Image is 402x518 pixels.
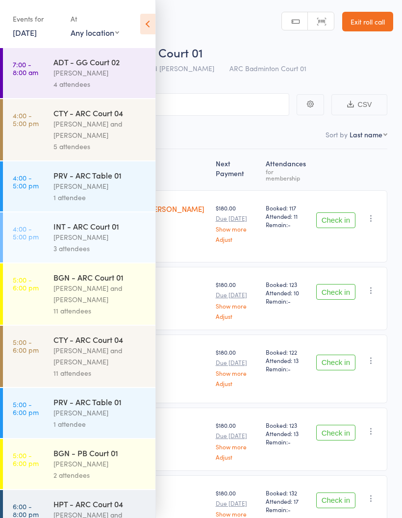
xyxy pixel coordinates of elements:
[71,11,119,27] div: At
[216,236,258,242] a: Adjust
[316,355,355,370] button: Check in
[288,364,291,373] span: -
[216,380,258,387] a: Adjust
[288,220,291,229] span: -
[316,425,355,440] button: Check in
[216,443,258,450] a: Show more
[266,429,308,438] span: Attended: 13
[53,118,147,141] div: [PERSON_NAME] and [PERSON_NAME]
[266,497,308,505] span: Attended: 17
[13,338,39,354] time: 5:00 - 6:00 pm
[350,129,382,139] div: Last name
[266,438,308,446] span: Remain:
[331,94,387,115] button: CSV
[216,421,258,460] div: $180.00
[266,280,308,288] span: Booked: 123
[53,170,147,181] div: PRV - ARC Table 01
[53,181,147,192] div: [PERSON_NAME]
[266,356,308,364] span: Attended: 13
[13,276,39,291] time: 5:00 - 6:00 pm
[216,313,258,319] a: Adjust
[53,367,147,379] div: 11 attendees
[13,111,39,127] time: 4:00 - 5:00 pm
[266,505,308,514] span: Remain:
[53,232,147,243] div: [PERSON_NAME]
[53,283,147,305] div: [PERSON_NAME] and [PERSON_NAME]
[216,432,258,439] small: Due [DATE]
[288,297,291,305] span: -
[53,498,147,509] div: HPT - ARC Court 04
[53,56,147,67] div: ADT - GG Court 02
[216,370,258,376] a: Show more
[3,48,155,98] a: 7:00 -8:00 amADT - GG Court 02[PERSON_NAME]4 attendees
[13,502,39,518] time: 6:00 - 8:00 pm
[316,212,355,228] button: Check in
[288,438,291,446] span: -
[216,500,258,507] small: Due [DATE]
[216,454,258,460] a: Adjust
[266,489,308,497] span: Booked: 132
[212,154,262,186] div: Next Payment
[216,348,258,387] div: $180.00
[53,305,147,316] div: 11 attendees
[229,63,306,73] span: ARC Badminton Court 01
[53,345,147,367] div: [PERSON_NAME] and [PERSON_NAME]
[13,174,39,189] time: 4:00 - 5:00 pm
[266,421,308,429] span: Booked: 123
[13,225,39,240] time: 4:00 - 5:00 pm
[216,511,258,517] a: Show more
[53,141,147,152] div: 5 attendees
[13,451,39,467] time: 5:00 - 6:00 pm
[216,291,258,298] small: Due [DATE]
[13,400,39,416] time: 5:00 - 6:00 pm
[53,469,147,481] div: 2 attendees
[3,263,155,325] a: 5:00 -6:00 pmBGN - ARC Court 01[PERSON_NAME] and [PERSON_NAME]11 attendees
[3,388,155,438] a: 5:00 -6:00 pmPRV - ARC Table 01[PERSON_NAME]1 attendee
[216,359,258,366] small: Due [DATE]
[53,192,147,203] div: 1 attendee
[216,280,258,319] div: $180.00
[266,297,308,305] span: Remain:
[216,215,258,222] small: Due [DATE]
[53,447,147,458] div: BGN - PB Court 01
[216,226,258,232] a: Show more
[266,348,308,356] span: Booked: 122
[13,60,38,76] time: 7:00 - 8:00 am
[216,303,258,309] a: Show more
[316,284,355,300] button: Check in
[53,407,147,418] div: [PERSON_NAME]
[3,99,155,160] a: 4:00 -5:00 pmCTY - ARC Court 04[PERSON_NAME] and [PERSON_NAME]5 attendees
[342,12,393,31] a: Exit roll call
[288,505,291,514] span: -
[3,326,155,387] a: 5:00 -6:00 pmCTY - ARC Court 04[PERSON_NAME] and [PERSON_NAME]11 attendees
[216,204,258,242] div: $180.00
[53,418,147,430] div: 1 attendee
[53,221,147,232] div: INT - ARC Court 01
[266,288,308,297] span: Attended: 10
[53,272,147,283] div: BGN - ARC Court 01
[53,107,147,118] div: CTY - ARC Court 04
[3,439,155,489] a: 5:00 -6:00 pmBGN - PB Court 01[PERSON_NAME]2 attendees
[262,154,312,186] div: Atten­dances
[53,67,147,78] div: [PERSON_NAME]
[3,212,155,262] a: 4:00 -5:00 pmINT - ARC Court 01[PERSON_NAME]3 attendees
[266,212,308,220] span: Attended: 11
[53,243,147,254] div: 3 attendees
[13,11,61,27] div: Events for
[266,204,308,212] span: Booked: 117
[266,364,308,373] span: Remain:
[3,161,155,211] a: 4:00 -5:00 pmPRV - ARC Table 01[PERSON_NAME]1 attendee
[316,492,355,508] button: Check in
[53,78,147,90] div: 4 attendees
[266,168,308,181] div: for membership
[326,129,348,139] label: Sort by
[53,334,147,345] div: CTY - ARC Court 04
[266,220,308,229] span: Remain:
[53,458,147,469] div: [PERSON_NAME]
[53,396,147,407] div: PRV - ARC Table 01
[13,27,37,38] a: [DATE]
[71,27,119,38] div: Any location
